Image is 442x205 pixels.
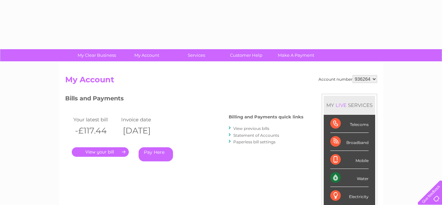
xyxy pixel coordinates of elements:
a: Services [169,49,223,61]
div: Mobile [330,151,369,169]
a: Customer Help [219,49,273,61]
a: Pay Here [139,147,173,161]
td: Invoice date [120,115,167,124]
div: MY SERVICES [324,96,375,114]
h2: My Account [65,75,377,88]
a: My Clear Business [70,49,124,61]
a: Make A Payment [269,49,323,61]
div: Account number [318,75,377,83]
div: Telecoms [330,115,369,133]
div: Electricity [330,187,369,205]
a: My Account [120,49,174,61]
a: Statement of Accounts [233,133,279,138]
div: LIVE [334,102,348,108]
a: View previous bills [233,126,269,131]
h4: Billing and Payments quick links [229,114,303,119]
div: Broadband [330,133,369,151]
h3: Bills and Payments [65,94,303,105]
th: [DATE] [120,124,167,137]
th: -£117.44 [72,124,120,137]
a: Paperless bill settings [233,139,276,144]
a: . [72,147,129,157]
div: Water [330,169,369,187]
td: Your latest bill [72,115,120,124]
